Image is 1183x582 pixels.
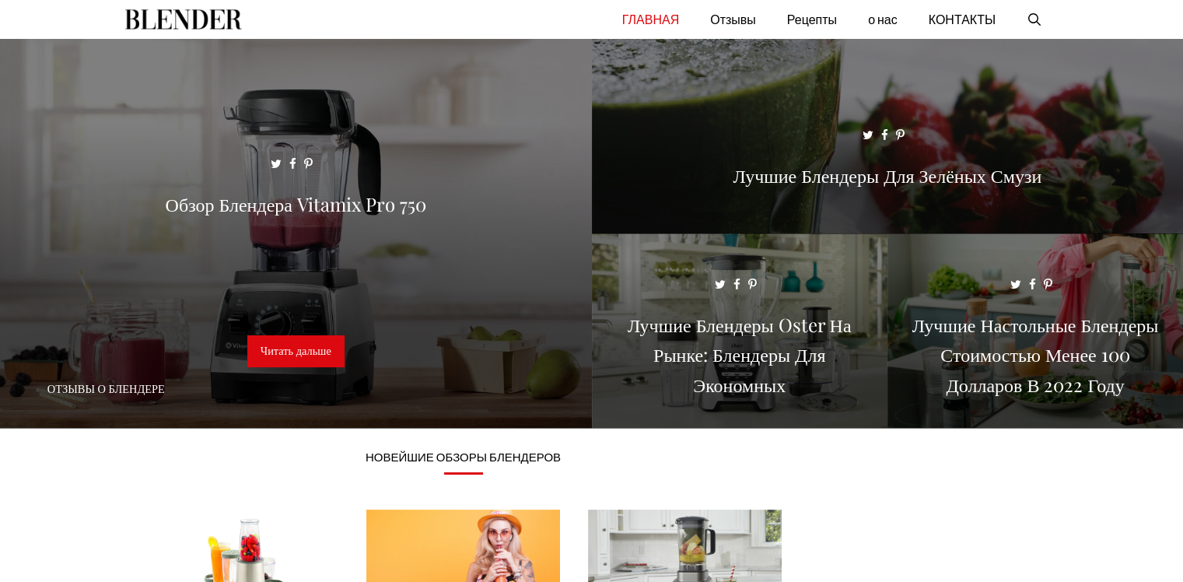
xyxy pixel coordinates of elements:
[787,12,837,27] ya-tr-span: Рецепты
[887,409,1183,425] a: Лучшие настольные блендеры стоимостью менее 100 долларов в 2022 году
[366,450,561,465] ya-tr-span: НОВЕЙШИЕ ОБЗОРЫ БЛЕНДЕРОВ
[710,12,756,27] ya-tr-span: Отзывы
[868,12,898,27] ya-tr-span: о нас
[47,383,165,395] a: Отзывы о Блендере
[929,12,996,27] ya-tr-span: КОНТАКТЫ
[261,345,331,357] ya-tr-span: Читать дальше
[622,12,679,27] ya-tr-span: ГЛАВНАЯ
[247,335,345,368] a: Читать дальше
[592,409,887,425] a: Лучшие блендеры Oster на рынке: блендеры для экономных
